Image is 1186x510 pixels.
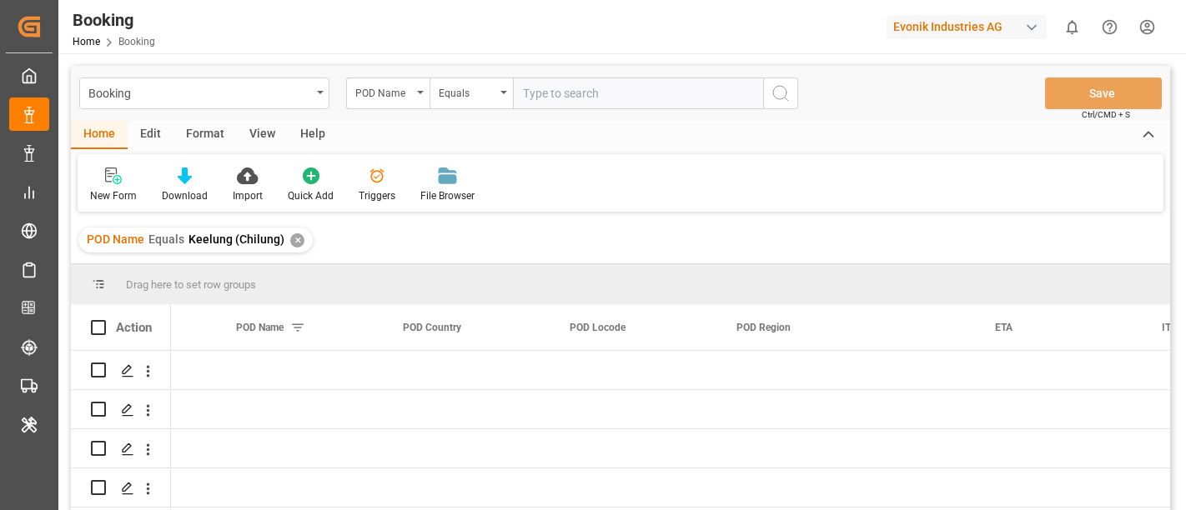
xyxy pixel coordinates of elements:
span: POD Locode [570,322,626,333]
div: Edit [128,121,173,149]
div: Press SPACE to select this row. [71,429,171,468]
input: Type to search [513,77,763,109]
button: open menu [79,77,329,109]
div: Booking [73,7,155,32]
div: New Form [90,188,137,203]
div: Equals [439,82,495,101]
div: POD Name [355,82,412,101]
div: Help [288,121,338,149]
div: Triggers [359,188,395,203]
span: POD Region [736,322,791,333]
div: File Browser [420,188,475,203]
button: open menu [430,77,513,109]
div: View [237,121,288,149]
span: ETA [995,322,1013,333]
span: Keelung (Chilung) [188,232,284,246]
div: Press SPACE to select this row. [71,390,171,429]
button: Help Center [1091,8,1128,46]
span: POD Country [403,322,461,333]
span: POD Name [87,232,144,246]
div: Import [233,188,263,203]
button: open menu [346,77,430,109]
div: Home [71,121,128,149]
div: Download [162,188,208,203]
button: Save [1045,77,1162,109]
div: Evonik Industries AG [887,15,1047,39]
div: Format [173,121,237,149]
button: Evonik Industries AG [887,11,1053,42]
span: ITA [1162,322,1177,333]
div: Press SPACE to select this row. [71,468,171,507]
button: search button [763,77,798,109]
a: Home [73,36,100,47]
span: Ctrl/CMD + S [1082,108,1130,121]
span: Equals [148,232,184,246]
div: Booking [88,82,311,102]
span: Drag here to set row groups [126,278,256,291]
div: Quick Add [288,188,334,203]
div: Action [116,320,152,335]
span: POD Name [236,322,284,333]
button: show 0 new notifications [1053,8,1091,46]
div: ✕ [290,233,304,247]
div: Press SPACE to select this row. [71,351,171,390]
